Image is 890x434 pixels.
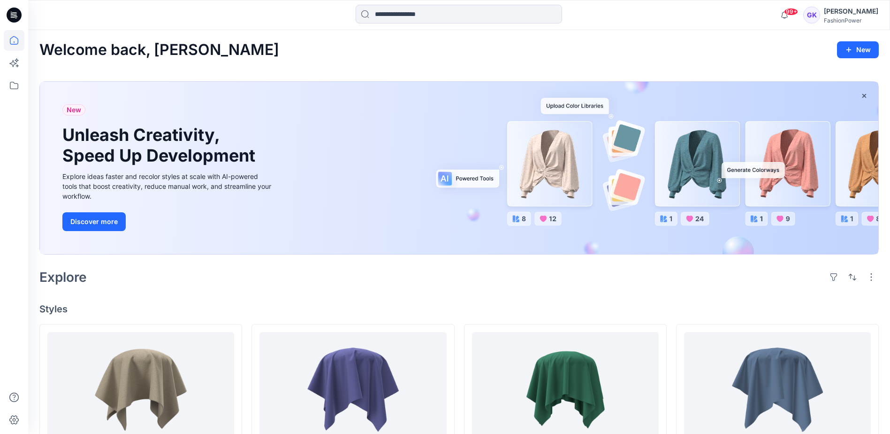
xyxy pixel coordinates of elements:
h1: Unleash Creativity, Speed Up Development [62,125,259,165]
div: Explore ideas faster and recolor styles at scale with AI-powered tools that boost creativity, red... [62,171,274,201]
h4: Styles [39,303,879,315]
a: Discover more [62,212,274,231]
button: New [837,41,879,58]
h2: Welcome back, [PERSON_NAME] [39,41,279,59]
h2: Explore [39,270,87,285]
div: GK [803,7,820,23]
button: Discover more [62,212,126,231]
span: New [67,104,81,116]
span: 99+ [784,8,798,15]
div: [PERSON_NAME] [824,6,878,17]
div: FashionPower [824,17,878,24]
